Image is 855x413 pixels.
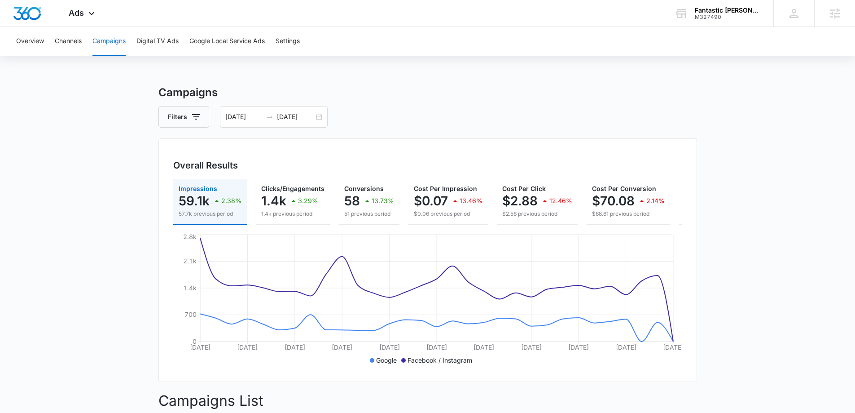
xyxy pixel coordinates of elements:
span: Cost Per Impression [414,185,477,192]
p: 3.29% [298,198,318,204]
p: 2.38% [221,198,241,204]
tspan: 2.8k [183,233,197,240]
span: Ads [69,8,84,18]
p: $2.88 [502,194,538,208]
span: swap-right [266,113,273,120]
h3: Overall Results [173,159,238,172]
p: $68.61 previous period [592,210,665,218]
input: Start date [225,112,263,122]
tspan: 700 [184,311,197,318]
tspan: [DATE] [190,343,210,351]
tspan: [DATE] [284,343,305,351]
input: End date [277,112,314,122]
p: 51 previous period [344,210,394,218]
button: Overview [16,27,44,56]
p: Campaigns List [158,390,697,412]
p: $70.08 [592,194,635,208]
p: 58 [344,194,360,208]
span: Clicks/Engagements [261,185,324,192]
span: Conversions [344,185,384,192]
p: 1.4k [261,194,286,208]
p: $0.07 [414,194,448,208]
p: 12.46% [549,198,572,204]
button: Channels [55,27,82,56]
button: Campaigns [92,27,126,56]
button: Settings [276,27,300,56]
tspan: 0 [193,338,197,345]
tspan: [DATE] [474,343,494,351]
p: Google [376,355,397,365]
tspan: 1.4k [183,284,197,292]
tspan: [DATE] [663,343,684,351]
span: to [266,113,273,120]
span: Impressions [179,185,217,192]
h3: Campaigns [158,84,697,101]
tspan: [DATE] [521,343,541,351]
span: Cost Per Conversion [592,185,656,192]
tspan: [DATE] [615,343,636,351]
tspan: [DATE] [237,343,258,351]
button: Filters [158,106,209,128]
div: account id [695,14,760,20]
button: Digital TV Ads [136,27,179,56]
tspan: 2.1k [183,257,197,265]
p: $0.06 previous period [414,210,482,218]
p: 13.73% [372,198,394,204]
p: 2.14% [646,198,665,204]
tspan: [DATE] [568,343,589,351]
p: Facebook / Instagram [408,355,472,365]
span: Cost Per Click [502,185,546,192]
tspan: [DATE] [426,343,447,351]
p: 13.46% [460,198,482,204]
tspan: [DATE] [379,343,399,351]
p: $2.56 previous period [502,210,572,218]
tspan: [DATE] [332,343,352,351]
p: 57.7k previous period [179,210,241,218]
div: account name [695,7,760,14]
button: Google Local Service Ads [189,27,265,56]
p: 59.1k [179,194,210,208]
p: 1.4k previous period [261,210,324,218]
